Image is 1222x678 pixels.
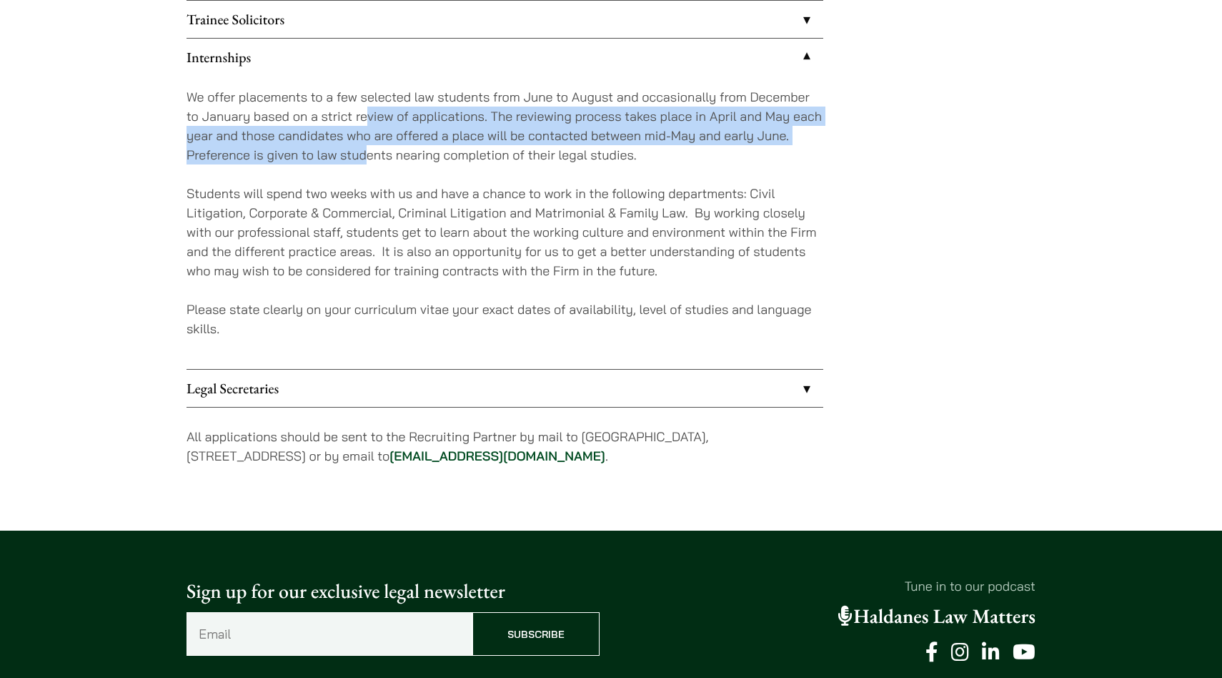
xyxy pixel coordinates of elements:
[622,576,1035,596] p: Tune in to our podcast
[187,427,823,466] p: All applications should be sent to the Recruiting Partner by mail to [GEOGRAPHIC_DATA], [STREET_A...
[187,612,472,656] input: Email
[187,370,823,407] a: Legal Secretaries
[838,604,1035,629] a: Haldanes Law Matters
[472,612,600,656] input: Subscribe
[187,576,600,606] p: Sign up for our exclusive legal newsletter
[187,87,823,164] p: We offer placements to a few selected law students from June to August and occasionally from Dece...
[187,300,823,338] p: Please state clearly on your curriculum vitae your exact dates of availability, level of studies ...
[187,76,823,369] div: Internships
[389,448,605,464] a: [EMAIL_ADDRESS][DOMAIN_NAME]
[187,184,823,280] p: Students will spend two weeks with us and have a chance to work in the following departments: Civ...
[187,1,823,38] a: Trainee Solicitors
[187,39,823,76] a: Internships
